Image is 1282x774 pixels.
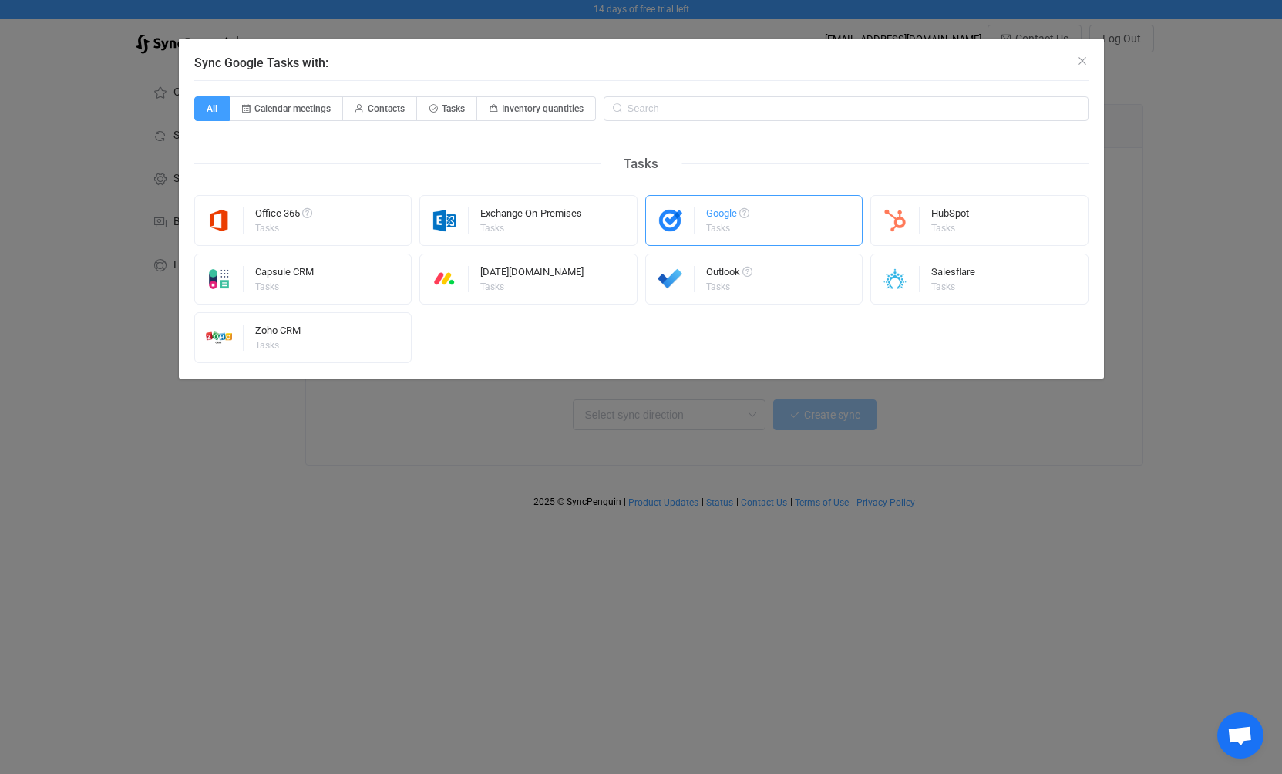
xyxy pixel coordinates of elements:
div: Tasks [255,282,311,291]
img: hubspot.png [871,207,920,234]
span: Sync Google Tasks with: [194,56,328,70]
img: microsoft-todo.png [646,266,695,292]
div: Google [706,208,749,224]
img: exchange.png [420,207,469,234]
div: Tasks [706,282,750,291]
div: Tasks [255,224,310,233]
div: HubSpot [931,208,969,224]
div: Office 365 [255,208,312,224]
div: Tasks [480,224,580,233]
div: Tasks [480,282,581,291]
div: Tasks [931,224,967,233]
div: Tasks [255,341,298,350]
div: Sync Google Tasks with: [179,39,1104,379]
div: Capsule CRM [255,267,314,282]
div: Open chat [1217,712,1263,759]
img: salesflare.png [871,266,920,292]
div: Tasks [601,152,681,176]
img: monday.png [420,266,469,292]
img: capsule.png [195,266,244,292]
div: Exchange On-Premises [480,208,582,224]
img: zoho-crm.png [195,325,244,351]
div: [DATE][DOMAIN_NAME] [480,267,584,282]
div: Outlook [706,267,752,282]
div: Zoho CRM [255,325,301,341]
img: google-tasks.png [646,207,695,234]
img: microsoft365.png [195,207,244,234]
input: Search [604,96,1089,121]
div: Tasks [706,224,747,233]
button: Close [1076,54,1089,69]
div: Tasks [931,282,973,291]
div: Salesflare [931,267,975,282]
